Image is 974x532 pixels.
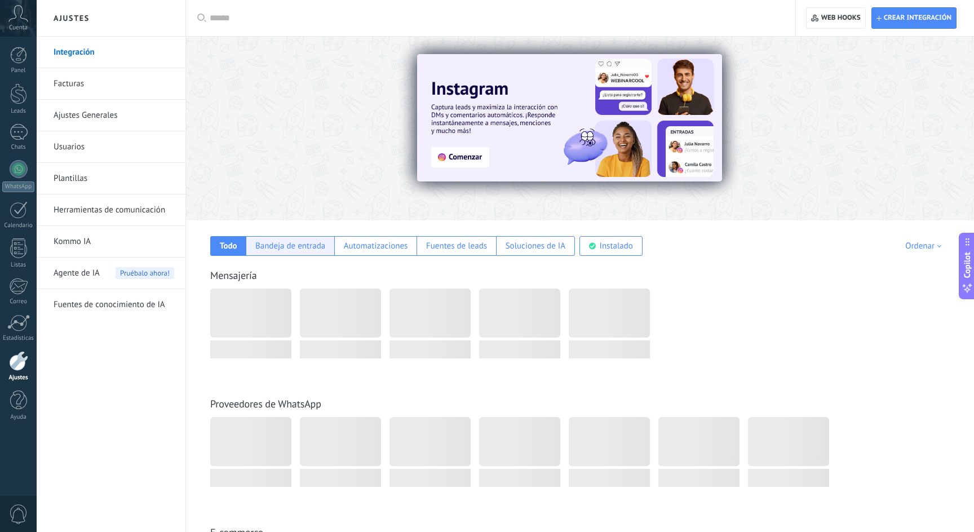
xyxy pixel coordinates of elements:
[54,194,174,226] a: Herramientas de comunicación
[2,374,35,382] div: Ajustes
[220,241,237,251] div: Todo
[962,252,973,278] span: Copilot
[54,37,174,68] a: Integración
[37,289,185,320] li: Fuentes de conocimiento de IA
[2,335,35,342] div: Estadísticas
[2,144,35,151] div: Chats
[54,163,174,194] a: Plantillas
[54,258,174,289] a: Agente de IAPruébalo ahora!
[210,397,321,410] a: Proveedores de WhatsApp
[37,100,185,131] li: Ajustes Generales
[37,194,185,226] li: Herramientas de comunicación
[2,181,34,192] div: WhatsApp
[2,414,35,421] div: Ayuda
[116,267,174,279] span: Pruébalo ahora!
[54,68,174,100] a: Facturas
[255,241,325,251] div: Bandeja de entrada
[2,67,35,74] div: Panel
[821,14,861,23] span: Web hooks
[54,289,174,321] a: Fuentes de conocimiento de IA
[2,108,35,115] div: Leads
[37,258,185,289] li: Agente de IA
[2,261,35,269] div: Listas
[37,37,185,68] li: Integración
[426,241,487,251] div: Fuentes de leads
[54,258,100,289] span: Agente de IA
[210,269,257,282] a: Mensajería
[600,241,633,251] div: Instalado
[344,241,408,251] div: Automatizaciones
[54,100,174,131] a: Ajustes Generales
[417,54,722,181] img: Slide 1
[37,226,185,258] li: Kommo IA
[54,131,174,163] a: Usuarios
[37,68,185,100] li: Facturas
[2,222,35,229] div: Calendario
[2,298,35,305] div: Correo
[37,163,185,194] li: Plantillas
[37,131,185,163] li: Usuarios
[871,7,957,29] button: Crear integración
[54,226,174,258] a: Kommo IA
[884,14,951,23] span: Crear integración
[506,241,565,251] div: Soluciones de IA
[806,7,865,29] button: Web hooks
[9,24,28,32] span: Cuenta
[905,241,945,251] div: Ordenar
